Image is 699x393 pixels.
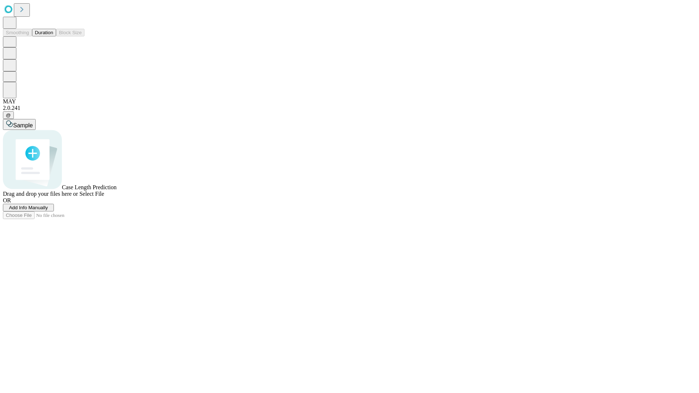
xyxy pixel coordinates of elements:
[13,122,33,128] span: Sample
[6,112,11,118] span: @
[3,98,696,105] div: MAY
[3,119,36,130] button: Sample
[3,111,14,119] button: @
[3,197,11,203] span: OR
[32,29,56,36] button: Duration
[56,29,84,36] button: Block Size
[9,205,48,210] span: Add Info Manually
[3,105,696,111] div: 2.0.241
[3,29,32,36] button: Smoothing
[79,191,104,197] span: Select File
[62,184,116,190] span: Case Length Prediction
[3,191,78,197] span: Drag and drop your files here or
[3,204,54,211] button: Add Info Manually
